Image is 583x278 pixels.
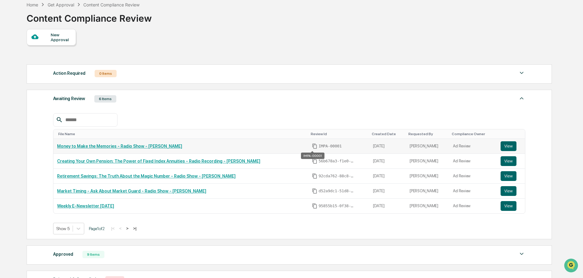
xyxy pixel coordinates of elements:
td: Ad Review [449,169,497,184]
td: [PERSON_NAME] [406,199,449,213]
a: Money to Make the Memories - Radio Show - [PERSON_NAME] [57,144,182,149]
iframe: Open customer support [563,258,580,274]
button: < [117,226,123,231]
button: > [124,226,130,231]
div: We're available if you need us! [21,53,77,58]
div: Toggle SortBy [452,132,494,136]
div: 0 Items [95,70,117,77]
button: Start new chat [104,49,111,56]
div: 6 Items [94,95,116,103]
div: 🗄️ [44,78,49,82]
span: Copy Id [312,173,317,179]
span: 92cda762-88c8-4765-9d57-1e5705903939 [319,174,355,179]
button: View [501,186,516,196]
div: Start new chat [21,47,100,53]
div: Content Compliance Review [83,2,139,7]
span: Copy Id [312,143,317,149]
div: Toggle SortBy [408,132,447,136]
a: 🖐️Preclearance [4,74,42,85]
div: 9 Items [82,251,104,258]
div: New Approval [51,32,71,42]
div: 🔎 [6,89,11,94]
p: How can we help? [6,13,111,23]
img: caret [518,69,525,77]
a: 🗄️Attestations [42,74,78,85]
td: [PERSON_NAME] [406,184,449,199]
img: caret [518,250,525,258]
span: Copy Id [312,203,317,209]
button: |< [109,226,116,231]
td: [DATE] [369,154,406,169]
div: 🖐️ [6,78,11,82]
td: Ad Review [449,199,497,213]
a: Weekly E-Newsletter [DATE] [57,204,114,208]
div: Toggle SortBy [372,132,404,136]
a: View [501,141,521,151]
td: [DATE] [369,199,406,213]
td: [PERSON_NAME] [406,154,449,169]
a: View [501,156,521,166]
a: Retirement Savings: The Truth About the Magic Number - Radio Show - [PERSON_NAME] [57,174,236,179]
button: View [501,156,516,166]
div: Get Approval [48,2,74,7]
a: View [501,171,521,181]
span: IMPA-00001 [319,144,342,149]
span: d52a9dc1-51d8-405a-b1a7-c24cfe6bbbb2 [319,189,355,193]
a: Creating Your Own Pension: The Power of Fixed Index Annuities - Radio Recording - [PERSON_NAME] [57,159,260,164]
td: [PERSON_NAME] [406,139,449,154]
span: Data Lookup [12,88,38,95]
a: Market Timing - Ask About Market Guard - Radio Show - [PERSON_NAME] [57,189,206,193]
button: View [501,171,516,181]
div: Toggle SortBy [58,132,306,136]
td: Ad Review [449,184,497,199]
a: 🔎Data Lookup [4,86,41,97]
div: Awaiting Review [53,95,85,103]
span: Attestations [50,77,76,83]
span: Page 1 of 2 [89,226,105,231]
div: IMPA-00001 [301,153,324,159]
a: View [501,186,521,196]
td: [DATE] [369,139,406,154]
div: Approved [53,250,73,258]
button: View [501,201,516,211]
div: Action Required [53,69,85,77]
div: Content Compliance Review [27,8,152,24]
td: [DATE] [369,184,406,199]
a: Powered byPylon [43,103,74,108]
td: Ad Review [449,139,497,154]
td: [DATE] [369,169,406,184]
span: 56b678a3-f1e0-4374-8cfb-36862cc478e0 [319,159,355,164]
button: View [501,141,516,151]
button: >| [131,226,138,231]
a: View [501,201,521,211]
div: Home [27,2,38,7]
td: Ad Review [449,154,497,169]
span: Preclearance [12,77,39,83]
span: Copy Id [312,158,317,164]
div: Toggle SortBy [502,132,523,136]
span: 95855b15-0f38-4c0c-a119-f45b06bfcedb [319,204,355,208]
img: 1746055101610-c473b297-6a78-478c-a979-82029cc54cd1 [6,47,17,58]
img: caret [518,95,525,102]
span: Pylon [61,103,74,108]
td: [PERSON_NAME] [406,169,449,184]
div: Toggle SortBy [311,132,367,136]
span: Copy Id [312,188,317,194]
